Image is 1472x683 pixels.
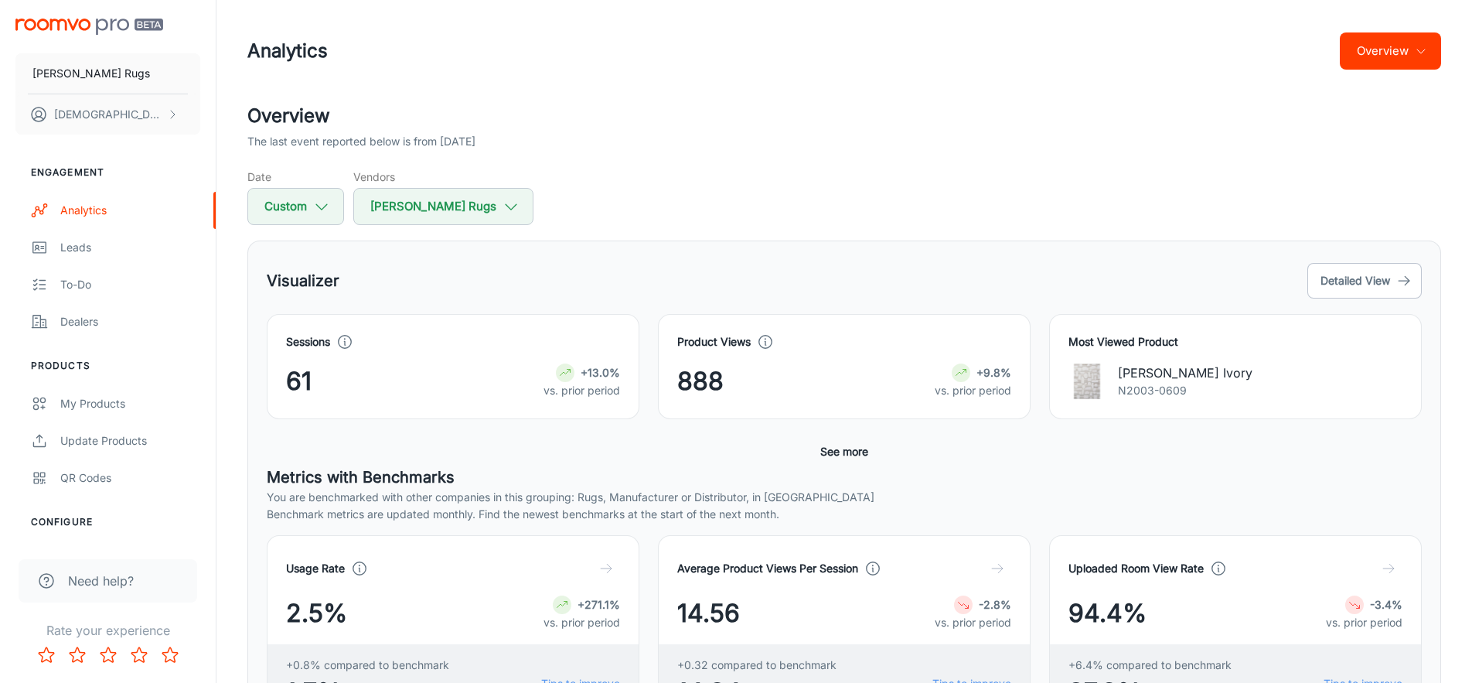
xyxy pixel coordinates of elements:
button: [DEMOGRAPHIC_DATA] [PERSON_NAME] [15,94,200,135]
strong: +9.8% [976,366,1011,379]
button: Custom [247,188,344,225]
p: Rate your experience [12,621,203,640]
p: vs. prior period [543,614,620,631]
h4: Average Product Views Per Session [677,560,858,577]
p: The last event reported below is from [DATE] [247,133,475,150]
strong: +271.1% [578,598,620,611]
p: [PERSON_NAME] Rugs [32,65,150,82]
h4: Uploaded Room View Rate [1068,560,1204,577]
p: vs. prior period [935,382,1011,399]
p: [PERSON_NAME] Ivory [1118,364,1252,382]
button: Overview [1340,32,1441,70]
p: You are benchmarked with other companies in this grouping: Rugs, Manufacturer or Distributor, in ... [267,489,1422,506]
h4: Sessions [286,333,330,350]
span: +0.8% compared to benchmark [286,657,449,674]
span: 94.4% [1068,595,1147,632]
span: 888 [677,363,724,400]
div: Leads [60,239,200,256]
strong: -3.4% [1370,598,1402,611]
button: [PERSON_NAME] Rugs [15,53,200,94]
h5: Vendors [353,169,533,185]
div: Analytics [60,202,200,219]
div: Update Products [60,432,200,449]
span: +6.4% compared to benchmark [1068,657,1232,674]
button: Rate 2 star [62,640,93,671]
strong: -2.8% [979,598,1011,611]
p: Benchmark metrics are updated monthly. Find the newest benchmarks at the start of the next month. [267,506,1422,523]
span: 61 [286,363,312,400]
button: See more [814,438,874,466]
div: Dealers [60,313,200,330]
button: Detailed View [1307,263,1422,299]
span: 2.5% [286,595,347,632]
strong: +13.0% [581,366,620,379]
p: [DEMOGRAPHIC_DATA] [PERSON_NAME] [54,106,163,123]
img: Roomvo PRO Beta [15,19,163,35]
p: vs. prior period [935,614,1011,631]
p: N2003-0609 [1118,382,1252,399]
div: My Products [60,395,200,412]
button: Rate 1 star [31,640,62,671]
h5: Date [247,169,344,185]
h2: Overview [247,102,1441,130]
button: Rate 3 star [93,640,124,671]
img: Sachin Brown Ivory [1068,363,1106,400]
div: QR Codes [60,470,200,487]
span: 14.56 [677,595,740,632]
p: vs. prior period [543,382,620,399]
div: To-do [60,276,200,293]
h4: Product Views [677,333,751,350]
h4: Usage Rate [286,560,345,577]
button: Rate 4 star [124,640,155,671]
button: [PERSON_NAME] Rugs [353,188,533,225]
h4: Most Viewed Product [1068,333,1402,350]
span: +0.32 compared to benchmark [677,657,837,674]
span: Need help? [68,572,134,590]
h5: Visualizer [267,269,339,292]
h1: Analytics [247,37,328,65]
h5: Metrics with Benchmarks [267,466,1422,489]
p: vs. prior period [1326,614,1402,631]
button: Rate 5 star [155,640,186,671]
